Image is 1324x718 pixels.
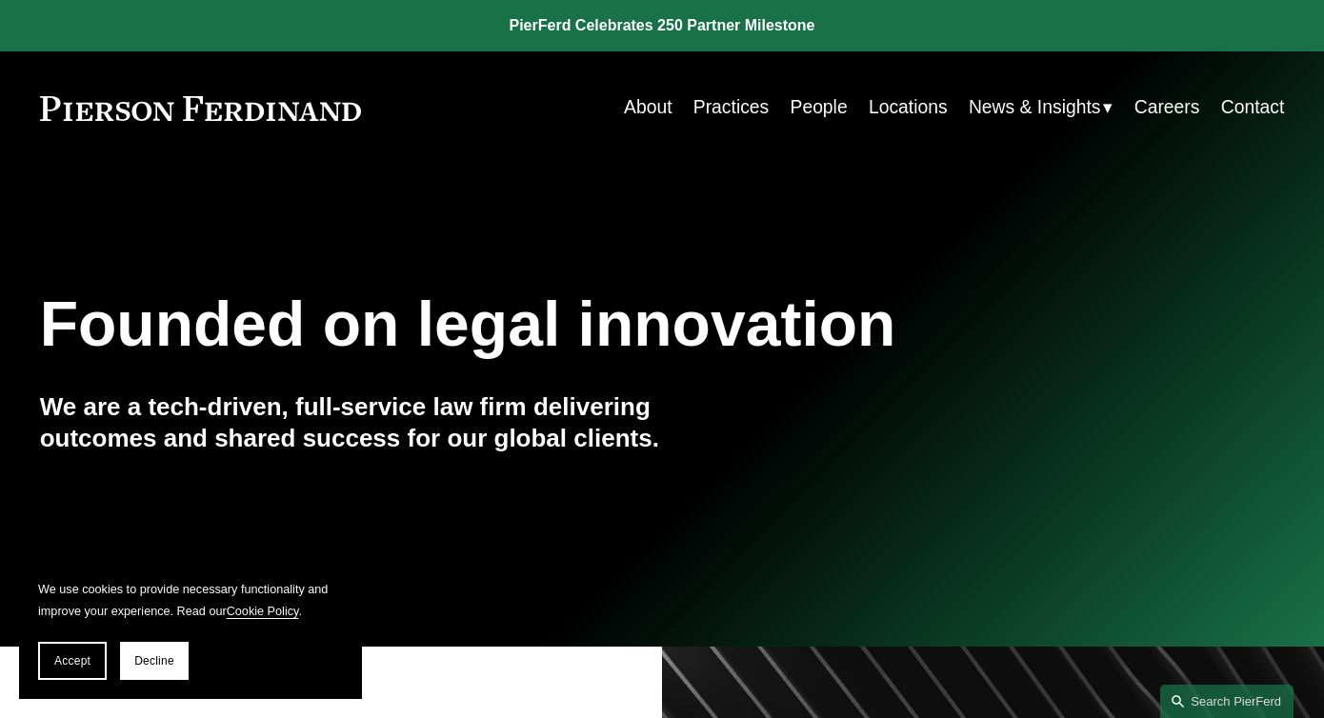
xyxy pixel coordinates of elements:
span: Decline [134,654,174,668]
h4: We are a tech-driven, full-service law firm delivering outcomes and shared success for our global... [40,391,662,454]
a: Careers [1134,90,1200,127]
a: Contact [1221,90,1285,127]
h1: Founded on legal innovation [40,289,1077,361]
a: Search this site [1160,685,1294,718]
a: Locations [869,90,948,127]
section: Cookie banner [19,560,362,699]
span: News & Insights [969,91,1101,125]
p: We use cookies to provide necessary functionality and improve your experience. Read our . [38,579,343,623]
a: folder dropdown [969,90,1113,127]
a: Practices [693,90,769,127]
a: About [624,90,672,127]
button: Accept [38,642,107,680]
a: People [790,90,847,127]
button: Decline [120,642,189,680]
a: Cookie Policy [227,605,299,618]
span: Accept [54,654,90,668]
